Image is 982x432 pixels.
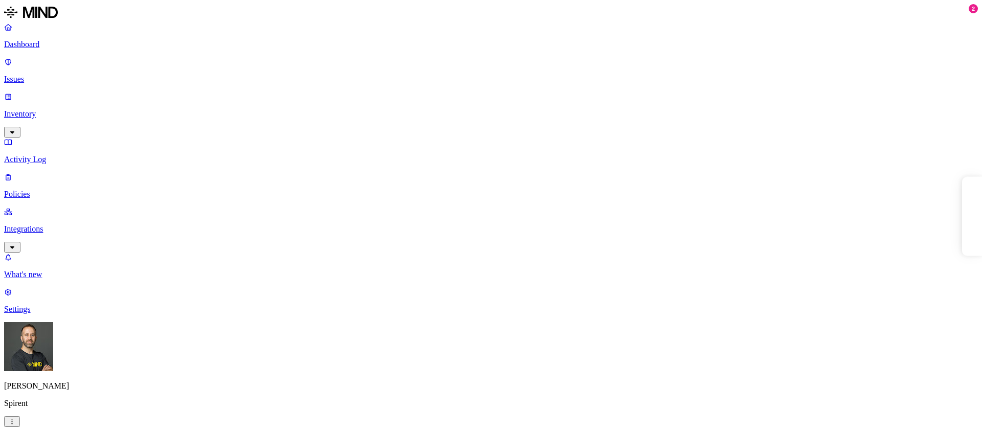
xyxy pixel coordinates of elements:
p: Issues [4,75,978,84]
p: Inventory [4,109,978,119]
p: Policies [4,190,978,199]
a: Dashboard [4,22,978,49]
p: Dashboard [4,40,978,49]
p: Settings [4,305,978,314]
div: 2 [969,4,978,13]
p: Integrations [4,224,978,234]
a: Integrations [4,207,978,251]
a: Policies [4,172,978,199]
img: MIND [4,4,58,20]
a: Inventory [4,92,978,136]
a: Activity Log [4,138,978,164]
p: Spirent [4,399,978,408]
p: Activity Log [4,155,978,164]
a: What's new [4,253,978,279]
a: MIND [4,4,978,22]
a: Issues [4,57,978,84]
img: Tom Mayblum [4,322,53,371]
a: Settings [4,287,978,314]
p: What's new [4,270,978,279]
